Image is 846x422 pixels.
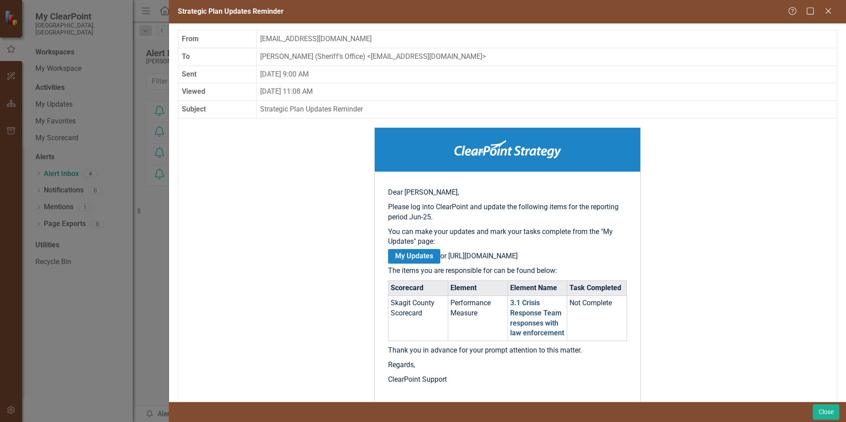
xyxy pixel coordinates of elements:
[388,188,627,198] p: Dear [PERSON_NAME],
[178,83,257,101] th: Viewed
[388,266,627,276] p: The items you are responsible for can be found below:
[448,295,508,341] td: Performance Measure
[257,101,837,119] td: Strategic Plan Updates Reminder
[178,30,257,48] th: From
[454,140,561,158] img: ClearPoint Strategy
[448,280,508,295] th: Element
[567,295,627,341] td: Not Complete
[257,30,837,48] td: [EMAIL_ADDRESS][DOMAIN_NAME]
[388,295,448,341] td: Skagit County Scorecard
[367,52,371,61] span: <
[508,280,567,295] th: Element Name
[388,345,627,356] p: Thank you in advance for your prompt attention to this matter.
[178,101,257,119] th: Subject
[388,249,440,264] a: My Updates
[388,375,627,385] p: ClearPoint Support
[567,280,627,295] th: Task Completed
[257,48,837,65] td: [PERSON_NAME] (Sheriff's Office) [EMAIL_ADDRESS][DOMAIN_NAME]
[178,7,284,15] span: Strategic Plan Updates Reminder
[388,202,627,223] p: Please log into ClearPoint and update the following items for the reporting period Jun-25.
[388,280,448,295] th: Scorecard
[510,299,564,338] a: 3.1 Crisis Response Team responses with law enforcement
[388,251,627,261] p: or [URL][DOMAIN_NAME]
[482,52,486,61] span: >
[178,48,257,65] th: To
[388,360,627,370] p: Regards,
[257,65,837,83] td: [DATE] 9:00 AM
[388,227,627,247] p: You can make your updates and mark your tasks complete from the "My Updates" page:
[178,65,257,83] th: Sent
[257,83,837,101] td: [DATE] 11:08 AM
[813,404,839,420] button: Close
